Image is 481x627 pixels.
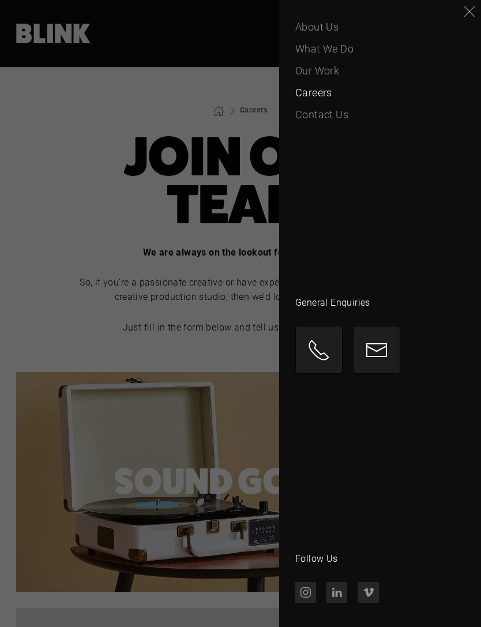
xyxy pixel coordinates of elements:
a: Careers [295,82,465,104]
a: About Us [295,16,465,38]
span: What We Do [295,41,354,57]
h5: General Enquiries [295,295,465,310]
a: What We Do [295,38,465,60]
span: About Us [295,19,339,35]
a: Contact Us [295,104,465,126]
span: Our Work [295,63,339,79]
span: Contact Us [295,107,348,123]
h5: Follow Us [295,551,465,566]
button: Close [464,6,475,17]
a: Our Work [295,60,465,82]
span: Careers [295,85,332,101]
